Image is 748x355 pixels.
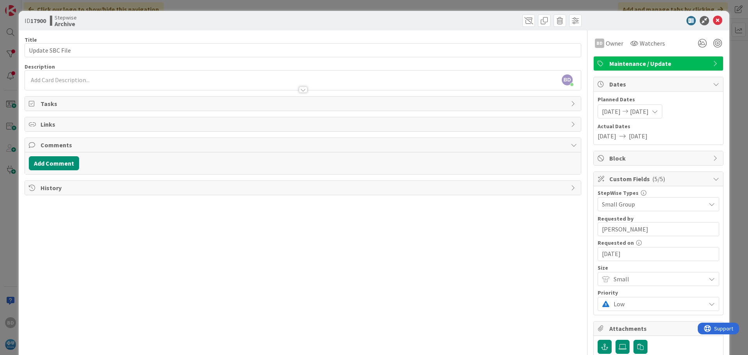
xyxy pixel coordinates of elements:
div: StepWise Types [598,190,719,196]
span: BD [562,74,573,85]
span: Description [25,63,55,70]
div: Requested on [598,240,719,245]
input: type card name here... [25,43,581,57]
b: Archive [55,21,77,27]
span: Watchers [640,39,665,48]
span: Stepwise [55,14,77,21]
b: 17900 [30,17,46,25]
span: Support [16,1,35,11]
span: [DATE] [629,131,647,141]
label: Requested by [598,215,633,222]
span: Tasks [41,99,567,108]
span: Small [614,274,702,284]
span: [DATE] [598,131,616,141]
span: Owner [606,39,623,48]
span: Custom Fields [609,174,709,184]
span: Maintenance / Update [609,59,709,68]
span: [DATE] [630,107,649,116]
span: Planned Dates [598,95,719,104]
span: Low [614,298,702,309]
div: Size [598,265,719,270]
button: Add Comment [29,156,79,170]
div: Priority [598,290,719,295]
span: [DATE] [602,107,621,116]
label: Title [25,36,37,43]
div: BD [595,39,604,48]
span: Attachments [609,324,709,333]
span: Small Group [602,199,702,210]
input: MM/DD/YYYY [602,247,715,261]
span: ( 5/5 ) [652,175,665,183]
span: Block [609,154,709,163]
span: History [41,183,567,193]
span: Actual Dates [598,122,719,131]
span: Comments [41,140,567,150]
span: Links [41,120,567,129]
span: Dates [609,79,709,89]
span: ID [25,16,46,25]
